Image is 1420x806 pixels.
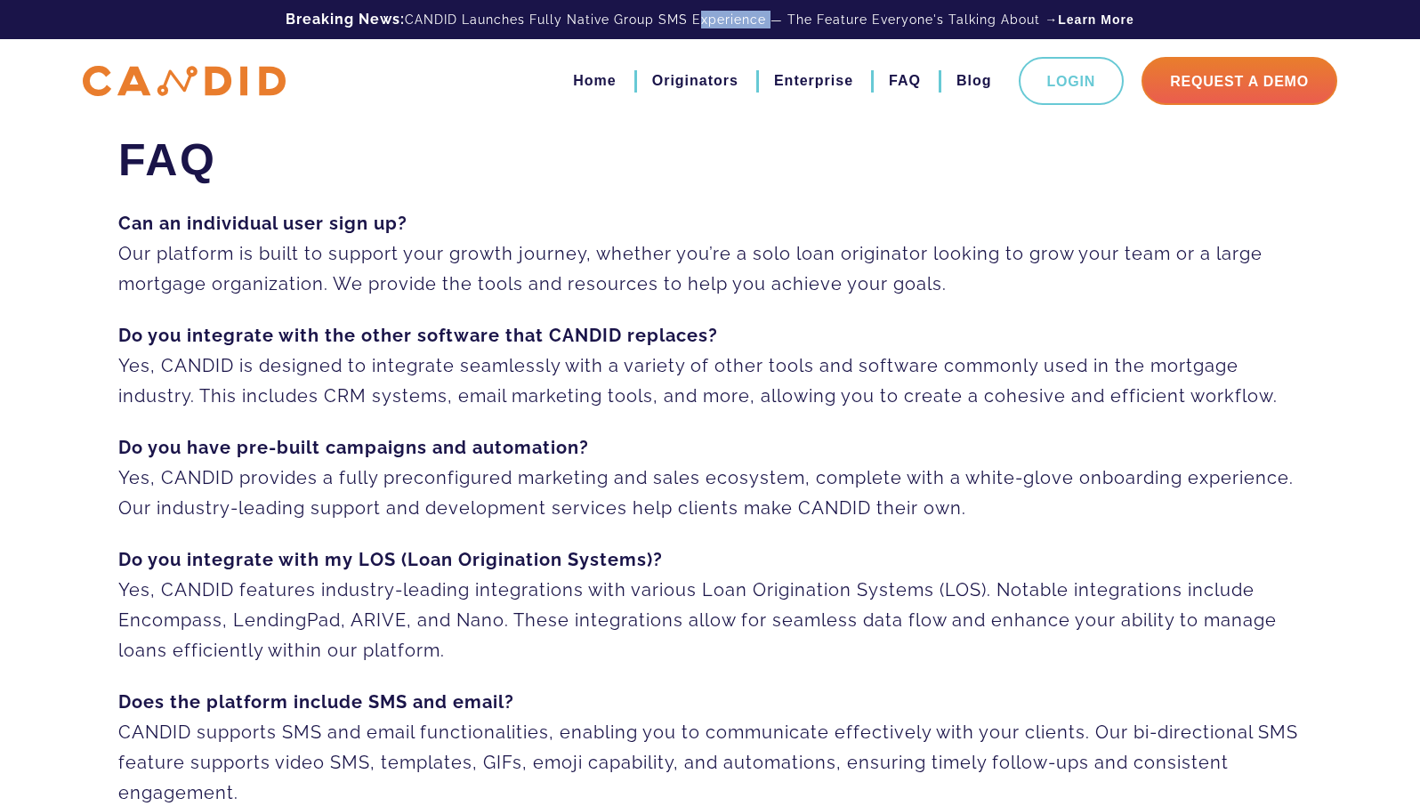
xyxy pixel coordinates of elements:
[118,213,407,234] strong: Can an individual user sign up?
[774,66,853,96] a: Enterprise
[118,325,718,346] strong: Do you integrate with the other software that CANDID replaces?
[956,66,992,96] a: Blog
[889,66,921,96] a: FAQ
[652,66,738,96] a: Originators
[1019,57,1125,105] a: Login
[118,549,663,570] strong: Do you integrate with my LOS (Loan Origination Systems)?
[118,208,1302,299] p: Our platform is built to support your growth journey, whether you’re a solo loan originator looki...
[118,691,514,713] strong: Does the platform include SMS and email?
[1058,11,1134,28] a: Learn More
[286,11,405,28] b: Breaking News:
[118,437,589,458] strong: Do you have pre-built campaigns and automation?
[1142,57,1337,105] a: Request A Demo
[83,66,286,97] img: CANDID APP
[118,544,1302,665] p: Yes, CANDID features industry-leading integrations with various Loan Origination Systems (LOS). N...
[573,66,616,96] a: Home
[118,432,1302,523] p: Yes, CANDID provides a fully preconfigured marketing and sales ecosystem, complete with a white-g...
[118,320,1302,411] p: Yes, CANDID is designed to integrate seamlessly with a variety of other tools and software common...
[118,133,1302,187] h1: FAQ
